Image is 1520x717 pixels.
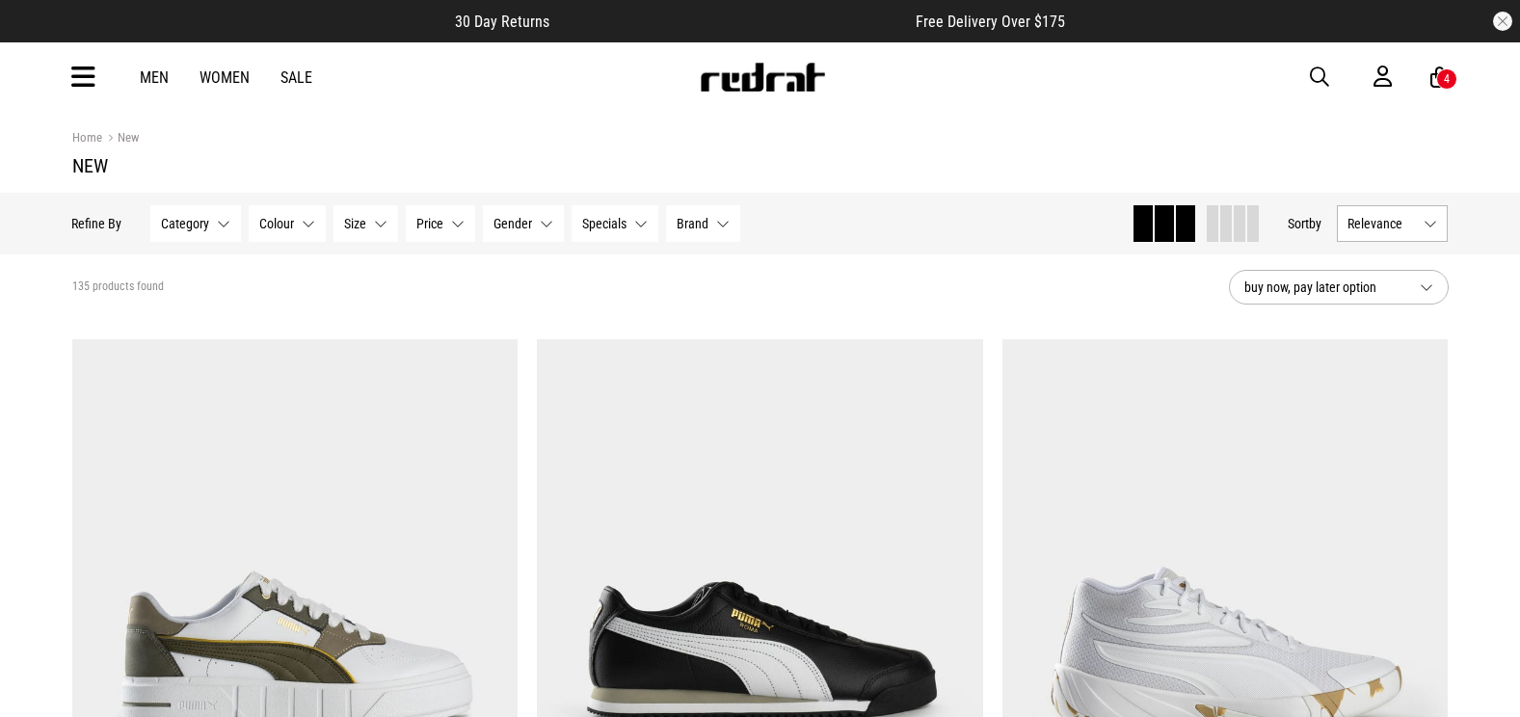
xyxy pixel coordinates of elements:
[407,205,476,242] button: Price
[1229,270,1449,305] button: buy now, pay later option
[72,154,1449,177] h1: New
[1289,212,1322,235] button: Sortby
[151,205,242,242] button: Category
[72,216,122,231] p: Refine By
[334,205,399,242] button: Size
[455,13,549,31] span: 30 Day Returns
[588,12,877,31] iframe: Customer reviews powered by Trustpilot
[280,68,312,87] a: Sale
[260,216,295,231] span: Colour
[1430,67,1449,88] a: 4
[1244,276,1404,299] span: buy now, pay later option
[583,216,627,231] span: Specials
[573,205,659,242] button: Specials
[1348,216,1417,231] span: Relevance
[1338,205,1449,242] button: Relevance
[72,279,164,295] span: 135 products found
[667,205,741,242] button: Brand
[250,205,327,242] button: Colour
[72,130,102,145] a: Home
[494,216,533,231] span: Gender
[678,216,709,231] span: Brand
[417,216,444,231] span: Price
[102,130,139,148] a: New
[1444,72,1450,86] div: 4
[916,13,1065,31] span: Free Delivery Over $175
[345,216,367,231] span: Size
[1310,216,1322,231] span: by
[200,68,250,87] a: Women
[140,68,169,87] a: Men
[484,205,565,242] button: Gender
[162,216,210,231] span: Category
[699,63,826,92] img: Redrat logo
